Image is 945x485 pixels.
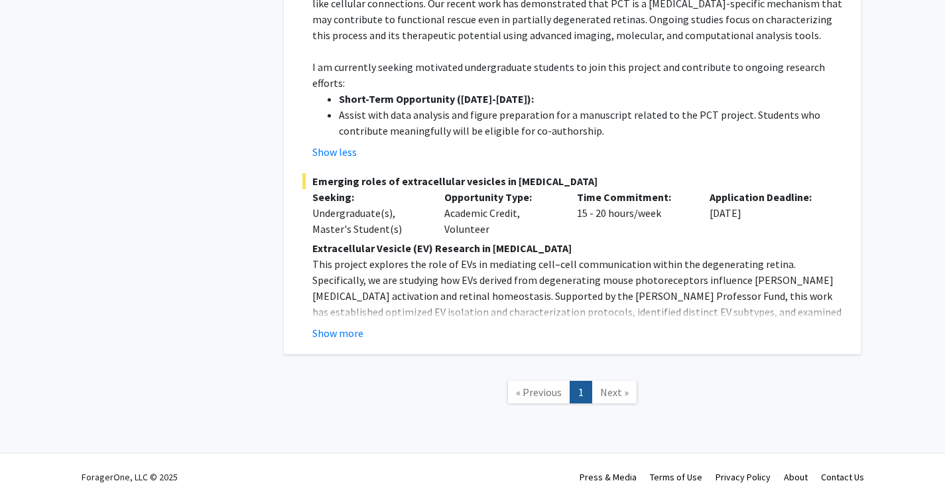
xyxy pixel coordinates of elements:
[570,381,592,404] a: 1
[312,189,425,205] p: Seeking:
[339,92,534,105] strong: Short-Term Opportunity ([DATE]-[DATE]):
[700,189,832,237] div: [DATE]
[444,189,557,205] p: Opportunity Type:
[284,368,861,421] nav: Page navigation
[516,385,562,399] span: « Previous
[312,325,363,341] button: Show more
[821,471,864,483] a: Contact Us
[312,59,842,91] p: I am currently seeking motivated undergraduate students to join this project and contribute to on...
[650,471,702,483] a: Terms of Use
[312,144,357,160] button: Show less
[312,242,572,255] strong: Extracellular Vesicle (EV) Research in [MEDICAL_DATA]
[600,385,629,399] span: Next »
[507,381,570,404] a: Previous Page
[10,425,56,475] iframe: Chat
[312,205,425,237] div: Undergraduate(s), Master's Student(s)
[784,471,808,483] a: About
[567,189,700,237] div: 15 - 20 hours/week
[577,189,690,205] p: Time Commitment:
[592,381,637,404] a: Next Page
[716,471,771,483] a: Privacy Policy
[434,189,567,237] div: Academic Credit, Volunteer
[302,173,842,189] span: Emerging roles of extracellular vesicles in [MEDICAL_DATA]
[339,107,842,139] li: Assist with data analysis and figure preparation for a manuscript related to the PCT project. Stu...
[580,471,637,483] a: Press & Media
[312,256,842,368] p: This project explores the role of EVs in mediating cell–cell communication within the degeneratin...
[710,189,822,205] p: Application Deadline:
